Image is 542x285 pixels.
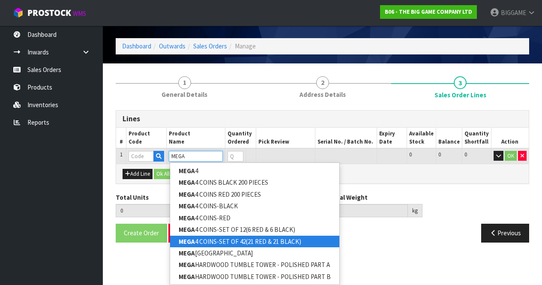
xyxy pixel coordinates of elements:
[116,204,189,217] input: Total Units
[464,151,467,158] span: 0
[170,271,339,282] a: MEGAHARDWOOD TUMBLE TOWER - POLISHED PART B
[179,273,195,281] strong: MEGA
[170,236,339,247] a: MEGA4 COINS-SET OF 42(21 RED & 21 BLACK)
[122,42,151,50] a: Dashboard
[299,90,346,99] span: Address Details
[159,42,186,50] a: Outwards
[170,165,339,177] a: MEGA4
[170,212,339,224] a: MEGA4 COINS-RED
[123,169,153,179] button: Add Line
[438,151,441,158] span: 0
[235,42,256,50] span: Manage
[170,200,339,212] a: MEGA4 COINS-BLACK
[501,9,526,17] span: BIGGAME
[436,128,462,148] th: Balance
[329,193,368,202] label: Total Weight
[170,224,339,235] a: MEGA4 COINS-SET OF 12(6 RED & 6 BLACK)
[170,247,339,259] a: MEGA[GEOGRAPHIC_DATA]
[505,151,517,161] button: OK
[126,128,166,148] th: Product Code
[179,261,195,269] strong: MEGA
[179,214,195,222] strong: MEGA
[454,76,467,89] span: 3
[116,224,167,242] button: Create Order
[116,193,149,202] label: Total Units
[169,151,223,162] input: Name
[377,128,407,148] th: Expiry Date
[179,237,195,246] strong: MEGA
[491,128,529,148] th: Action
[120,151,123,158] span: 1
[228,151,243,162] input: Qty Ordered
[179,225,195,234] strong: MEGA
[256,128,315,148] th: Pick Review
[385,8,472,15] strong: B06 - THE BIG GAME COMPANY LTD
[462,128,491,148] th: Quantity Shortfall
[316,76,329,89] span: 2
[170,189,339,200] a: MEGA4 COINS RED 200 PIECES
[193,42,227,50] a: Sales Orders
[129,151,153,162] input: Code
[329,204,408,217] input: Total Weight
[123,115,522,123] h3: Lines
[179,190,195,198] strong: MEGA
[481,224,529,242] button: Previous
[179,249,195,257] strong: MEGA
[170,259,339,270] a: MEGAHARDWOOD TUMBLE TOWER - POLISHED PART A
[178,76,191,89] span: 1
[27,7,71,18] span: ProStock
[73,9,86,18] small: WMS
[162,90,207,99] span: General Details
[409,151,412,158] span: 0
[315,128,377,148] th: Serial No. / Batch No.
[13,7,24,18] img: cube-alt.png
[434,90,486,99] span: Sales Order Lines
[168,224,195,242] button: Exit
[154,169,172,179] button: Ok All
[225,128,256,148] th: Quantity Ordered
[170,177,339,188] a: MEGA4 COINS BLACK 200 PIECES
[179,202,195,210] strong: MEGA
[179,178,195,186] strong: MEGA
[116,128,126,148] th: #
[408,204,422,218] div: kg
[179,167,195,175] strong: MEGA
[124,229,159,237] span: Create Order
[166,128,225,148] th: Product Name
[116,104,529,249] span: Sales Order Lines
[407,128,436,148] th: Available Stock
